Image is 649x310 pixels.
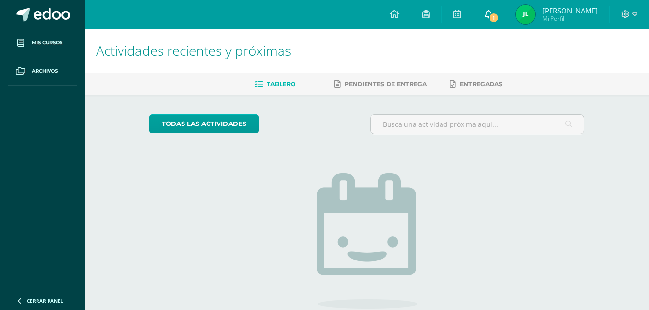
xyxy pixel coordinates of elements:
[149,114,259,133] a: todas las Actividades
[255,76,295,92] a: Tablero
[460,80,502,87] span: Entregadas
[96,41,291,60] span: Actividades recientes y próximas
[542,6,598,15] span: [PERSON_NAME]
[371,115,584,134] input: Busca una actividad próxima aquí...
[344,80,427,87] span: Pendientes de entrega
[450,76,502,92] a: Entregadas
[8,29,77,57] a: Mis cursos
[32,39,62,47] span: Mis cursos
[489,12,499,23] span: 1
[516,5,535,24] img: 6233c4221bbb19576ca63f4330107800.png
[267,80,295,87] span: Tablero
[32,67,58,75] span: Archivos
[542,14,598,23] span: Mi Perfil
[334,76,427,92] a: Pendientes de entrega
[8,57,77,86] a: Archivos
[317,173,417,309] img: no_activities.png
[27,298,63,304] span: Cerrar panel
